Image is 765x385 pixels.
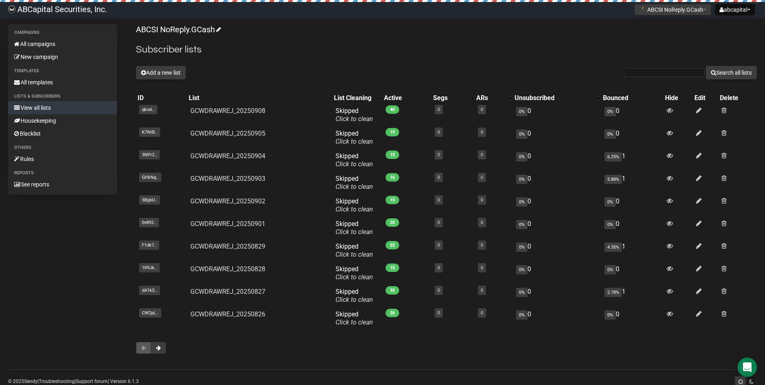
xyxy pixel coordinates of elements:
a: GCWDRAWREJ_20250904 [190,152,265,160]
span: 0% [516,130,527,139]
span: 40 [386,105,399,114]
button: ABCSI NoReply.GCash [634,4,711,15]
div: Unsubscribed [515,94,593,102]
a: 0 [481,310,483,316]
td: 0 [513,307,601,330]
a: 0 [481,130,483,135]
div: ID [138,94,185,102]
a: 0 [481,152,483,157]
img: 0909a262a49e84aed692647fa7ec25d0 [8,6,15,13]
span: Skipped [336,175,373,190]
a: 0 [438,265,440,270]
th: Hide: No sort applied, sorting is disabled [663,92,693,104]
a: 0 [438,197,440,203]
button: Search all lists [706,66,757,80]
th: ARs: No sort applied, activate to apply an ascending sort [475,92,513,104]
a: GCWDRAWREJ_20250828 [190,265,265,273]
td: 0 [513,172,601,194]
span: 19 [386,128,399,136]
td: 0 [513,194,601,217]
a: 0 [481,107,483,112]
td: 0 [601,104,664,126]
a: Rules [8,153,117,165]
th: Unsubscribed: No sort applied, activate to apply an ascending sort [513,92,601,104]
a: 0 [481,197,483,203]
span: 0% [604,130,616,139]
div: Edit [694,94,716,102]
a: Click to clean [336,318,373,326]
a: 0 [438,175,440,180]
span: Skipped [336,265,373,281]
h2: Subscriber lists [136,42,757,57]
a: 0 [481,288,483,293]
a: 0 [438,310,440,316]
div: List Cleaning [334,94,374,102]
td: 0 [513,126,601,149]
div: Segs [433,94,467,102]
span: 0% [604,220,616,229]
a: Click to clean [336,138,373,145]
span: 15 [386,264,399,272]
td: 0 [513,217,601,239]
a: ABCSI NoReply.GCash [136,25,220,34]
span: F1dk7.. [139,241,159,250]
td: 0 [513,262,601,285]
td: 0 [601,217,664,239]
th: Edit: No sort applied, sorting is disabled [693,92,718,104]
span: 4.35% [604,243,622,252]
li: Others [8,143,117,153]
span: Skipped [336,243,373,258]
div: Bounced [603,94,656,102]
button: Add a new list [136,66,186,80]
a: 0 [438,243,440,248]
span: 0% [516,288,527,297]
span: 0% [516,220,527,229]
li: Lists & subscribers [8,92,117,101]
span: 20 [386,218,399,227]
a: Click to clean [336,228,373,236]
th: List Cleaning: No sort applied, activate to apply an ascending sort [332,92,382,104]
a: GCWDRAWREJ_20250901 [190,220,265,228]
a: 0 [481,243,483,248]
span: CW2pL.. [139,308,161,318]
a: Sendy [24,379,38,384]
a: GCWDRAWREJ_20250826 [190,310,265,318]
span: 22 [386,241,399,249]
span: 15 [386,196,399,204]
span: 0v892.. [139,218,159,227]
span: 0% [516,107,527,116]
a: New campaign [8,50,117,63]
span: 0% [604,265,616,274]
span: 5Bg6U.. [139,195,160,205]
td: 0 [601,126,664,149]
span: Skipped [336,130,373,145]
span: 0% [516,152,527,161]
a: GCWDRAWREJ_20250827 [190,288,265,295]
td: 1 [601,172,664,194]
span: Skipped [336,220,373,236]
span: qkvxl.. [139,105,157,114]
a: Click to clean [336,115,373,123]
span: 0% [516,243,527,252]
a: 0 [438,152,440,157]
a: 0 [438,130,440,135]
a: Click to clean [336,183,373,190]
span: dA1kS.. [139,286,160,295]
button: abcapital [715,4,755,15]
a: 0 [481,175,483,180]
span: 0% [516,175,527,184]
td: 0 [601,262,664,285]
a: View all lists [8,101,117,114]
a: All templates [8,76,117,89]
a: GCWDRAWREJ_20250903 [190,175,265,182]
div: ARs [476,94,504,102]
span: 16 [386,173,399,182]
a: GCWDRAWREJ_20250829 [190,243,265,250]
span: 35 [386,286,399,295]
a: 0 [438,220,440,225]
span: 3NPr2.. [139,150,160,159]
td: 1 [601,285,664,307]
th: ID: No sort applied, sorting is disabled [136,92,187,104]
td: 0 [513,239,601,262]
a: Click to clean [336,251,373,258]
